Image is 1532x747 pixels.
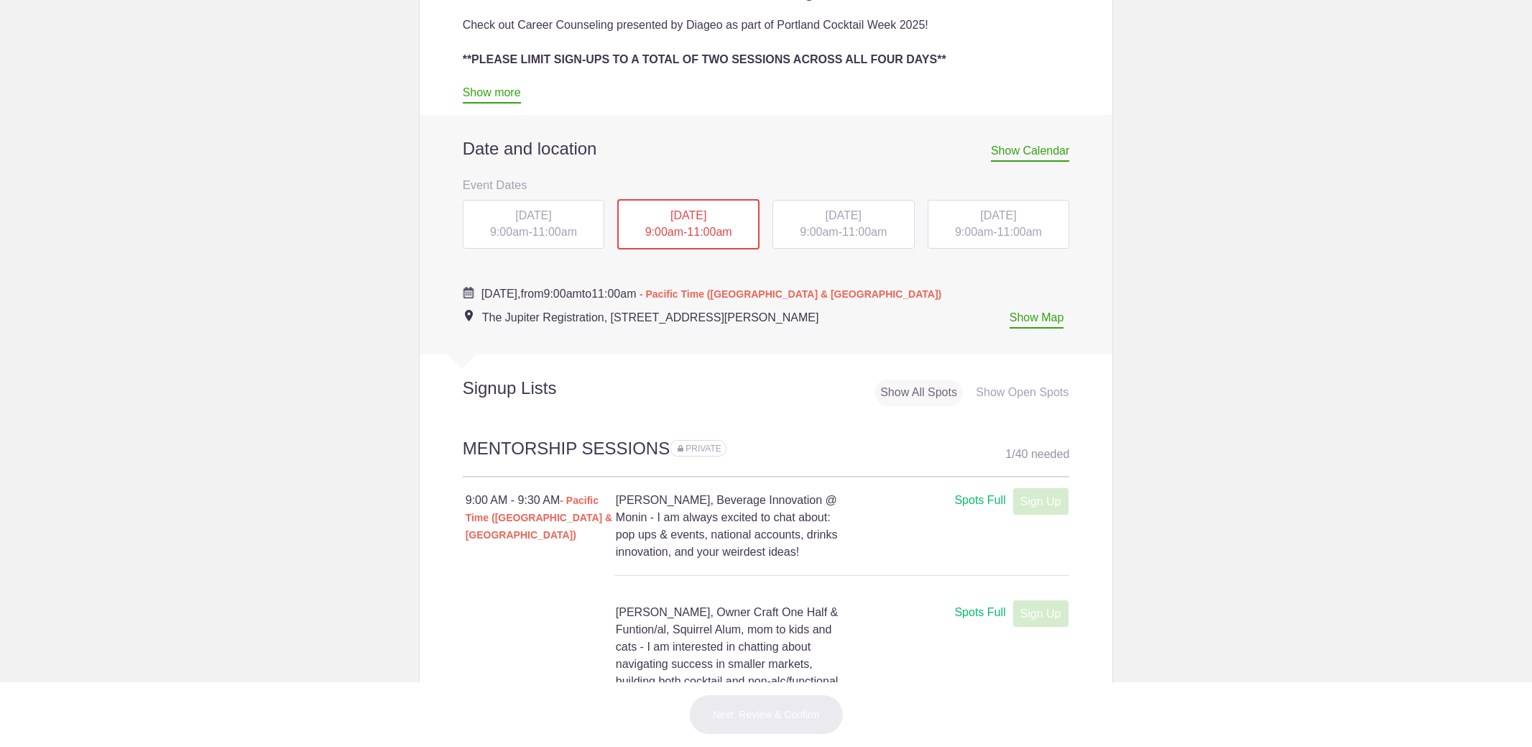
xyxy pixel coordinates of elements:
[462,199,606,249] button: [DATE] 9:00am-11:00am
[678,445,683,452] img: Lock
[955,226,993,238] span: 9:00am
[954,604,1005,622] div: Spots Full
[954,492,1005,510] div: Spots Full
[463,53,946,65] strong: **PLEASE LIMIT SIGN-UPS TO A TOTAL OF TWO SESSIONS ACROSS ALL FOUR DAYS**
[532,226,577,238] span: 11:00am
[991,145,1069,162] span: Show Calendar
[842,226,887,238] span: 11:00am
[927,199,1071,249] button: [DATE] 9:00am-11:00am
[466,495,613,541] span: - Pacific Time ([GEOGRAPHIC_DATA] & [GEOGRAPHIC_DATA])
[463,68,1070,103] div: We are trying to accommodate as many folks as possible to get the opportunity to connect with a m...
[490,226,528,238] span: 9:00am
[980,209,1016,221] span: [DATE]
[465,310,473,321] img: Event location
[826,209,862,221] span: [DATE]
[670,209,706,221] span: [DATE]
[466,492,616,544] div: 9:00 AM - 9:30 AM
[928,200,1070,249] div: -
[1005,444,1069,465] div: 1 40 needed
[800,226,838,238] span: 9:00am
[543,288,581,300] span: 9:00am
[617,199,760,249] div: -
[420,377,651,399] h2: Signup Lists
[678,444,721,454] span: Sign ups for this sign up list are private. Your sign up will be visible only to you and the even...
[970,380,1074,406] div: Show Open Spots
[463,436,1070,477] h2: MENTORSHIP SESSIONS
[481,288,521,300] span: [DATE],
[463,138,1070,160] h2: Date and location
[463,174,1070,196] h3: Event Dates
[875,380,963,406] div: Show All Spots
[616,492,841,561] h4: [PERSON_NAME], Beverage Innovation @ Monin - I am always excited to chat about: pop ups & events,...
[687,226,732,238] span: 11:00am
[482,311,819,324] span: The Jupiter Registration, [STREET_ADDRESS][PERSON_NAME]
[463,287,474,298] img: Cal purple
[997,226,1042,238] span: 11:00am
[591,288,636,300] span: 11:00am
[689,695,844,735] button: Next: Review & Confirm
[1010,311,1064,329] a: Show Map
[481,288,942,300] span: from to
[617,198,760,250] button: [DATE] 9:00am-11:00am
[463,86,521,104] a: Show more
[772,200,915,249] div: -
[463,17,1070,34] div: Check out Career Counseling presented by Diageo as part of Portland Cocktail Week 2025!
[686,444,721,454] span: PRIVATE
[645,226,683,238] span: 9:00am
[1012,448,1015,460] span: /
[463,200,605,249] div: -
[772,199,915,249] button: [DATE] 9:00am-11:00am
[515,209,551,221] span: [DATE]
[640,288,941,300] span: - Pacific Time ([GEOGRAPHIC_DATA] & [GEOGRAPHIC_DATA])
